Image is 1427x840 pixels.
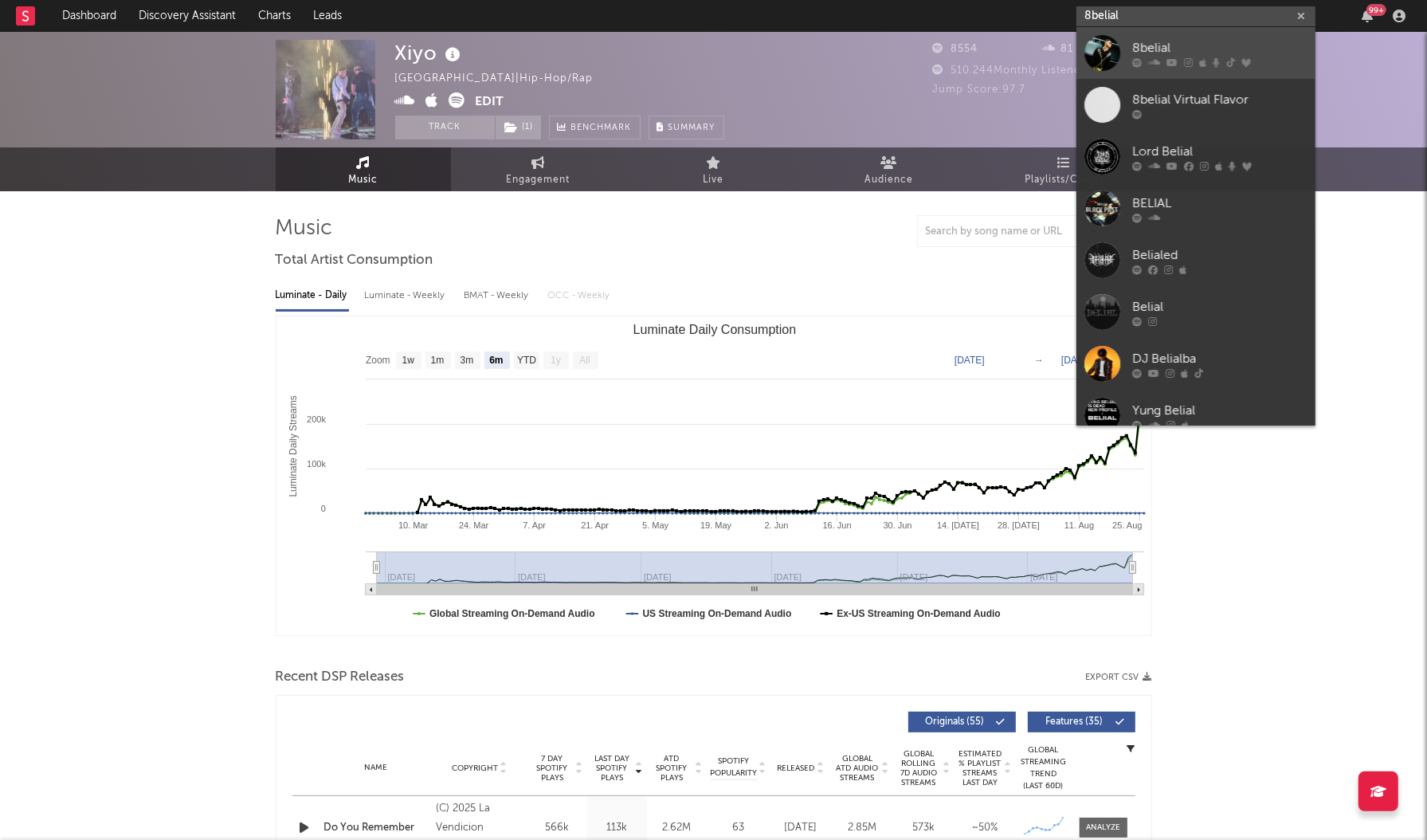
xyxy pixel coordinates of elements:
[1112,520,1142,530] text: 25. Aug
[395,116,495,139] button: Track
[1034,355,1044,366] text: →
[774,820,828,836] div: [DATE]
[591,754,633,783] span: Last Day Spotify Plays
[402,355,414,367] text: 1w
[276,282,349,309] div: Luminate - Daily
[883,520,911,530] text: 30. Jun
[1076,286,1315,338] a: Belial
[1132,401,1307,420] div: Yung Belial
[1132,349,1307,368] div: DJ Belialba
[704,171,724,190] span: Live
[1076,183,1315,234] a: BELIAL
[1076,6,1315,26] input: Search for artists
[366,355,390,367] text: Zoom
[836,754,880,783] span: Global ATD Audio Streams
[579,355,590,367] text: All
[633,323,796,336] text: Luminate Daily Consumption
[276,147,451,191] a: Music
[324,820,429,836] a: Do You Remember
[531,820,583,836] div: 566k
[918,226,1086,238] input: Search by song name or URL
[651,820,703,836] div: 2.62M
[581,520,609,530] text: 21. Apr
[1028,712,1135,732] button: Features(35)
[1132,90,1307,109] div: 8belial Virtual Flavor
[1042,44,1073,54] span: 81
[489,355,503,367] text: 6m
[959,820,1012,836] div: ~ 50 %
[1132,142,1307,161] div: Lord Belial
[591,820,643,836] div: 113k
[459,520,489,530] text: 24. Mar
[998,520,1040,530] text: 28. [DATE]
[276,668,405,687] span: Recent DSP Releases
[649,116,724,139] button: Summary
[700,520,732,530] text: 19. May
[959,749,1002,787] span: Estimated % Playlist Streams Last Day
[307,459,326,469] text: 100k
[764,520,788,530] text: 2. Jun
[395,69,612,88] div: [GEOGRAPHIC_DATA] | Hip-Hop/Rap
[571,119,632,138] span: Benchmark
[897,749,941,787] span: Global Rolling 7D Audio Streams
[496,116,541,139] button: (1)
[1020,744,1068,792] div: Global Streaming Trend (Last 60D)
[365,282,449,309] div: Luminate - Weekly
[495,116,542,139] span: ( 1 )
[551,355,561,367] text: 1y
[642,608,791,619] text: US Streaming On-Demand Audio
[516,355,535,367] text: YTD
[837,608,1001,619] text: Ex-US Streaming On-Demand Audio
[531,754,574,783] span: 7 Day Spotify Plays
[465,282,532,309] div: BMAT - Weekly
[1132,245,1307,265] div: Belialed
[710,756,757,779] span: Spotify Popularity
[452,763,498,773] span: Copyright
[933,84,1026,95] span: Jump Score: 97.7
[395,40,465,66] div: Xiyo
[1076,390,1315,442] a: Yung Belial
[1061,355,1092,366] text: [DATE]
[1038,717,1111,727] span: Features ( 35 )
[933,65,1092,76] span: 510.244 Monthly Listeners
[287,395,298,497] text: Luminate Daily Streams
[651,754,693,783] span: ATD Spotify Plays
[324,762,429,774] div: Name
[1086,673,1152,682] button: Export CSV
[955,355,985,366] text: [DATE]
[1064,520,1093,530] text: 11. Aug
[802,147,977,191] a: Audience
[822,520,851,530] text: 16. Jun
[1076,234,1315,286] a: Belialed
[1076,79,1315,131] a: 8belial Virtual Flavor
[348,171,378,190] span: Music
[642,520,669,530] text: 5. May
[476,92,504,112] button: Edit
[320,504,325,513] text: 0
[276,316,1152,635] svg: Luminate Daily Consumption
[307,414,326,424] text: 200k
[1362,10,1373,22] button: 99+
[626,147,802,191] a: Live
[430,355,444,367] text: 1m
[778,763,815,773] span: Released
[549,116,641,139] a: Benchmark
[1076,27,1315,79] a: 8belial
[937,520,979,530] text: 14. [DATE]
[933,44,978,54] span: 8554
[1132,38,1307,57] div: 8belial
[668,124,715,132] span: Summary
[897,820,951,836] div: 573k
[523,520,546,530] text: 7. Apr
[1076,131,1315,183] a: Lord Belial
[1076,338,1315,390] a: DJ Belialba
[460,355,473,367] text: 3m
[1132,297,1307,316] div: Belial
[864,171,913,190] span: Audience
[276,251,433,270] span: Total Artist Consumption
[711,820,766,836] div: 63
[507,171,570,190] span: Engagement
[429,608,595,619] text: Global Streaming On-Demand Audio
[908,712,1016,732] button: Originals(55)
